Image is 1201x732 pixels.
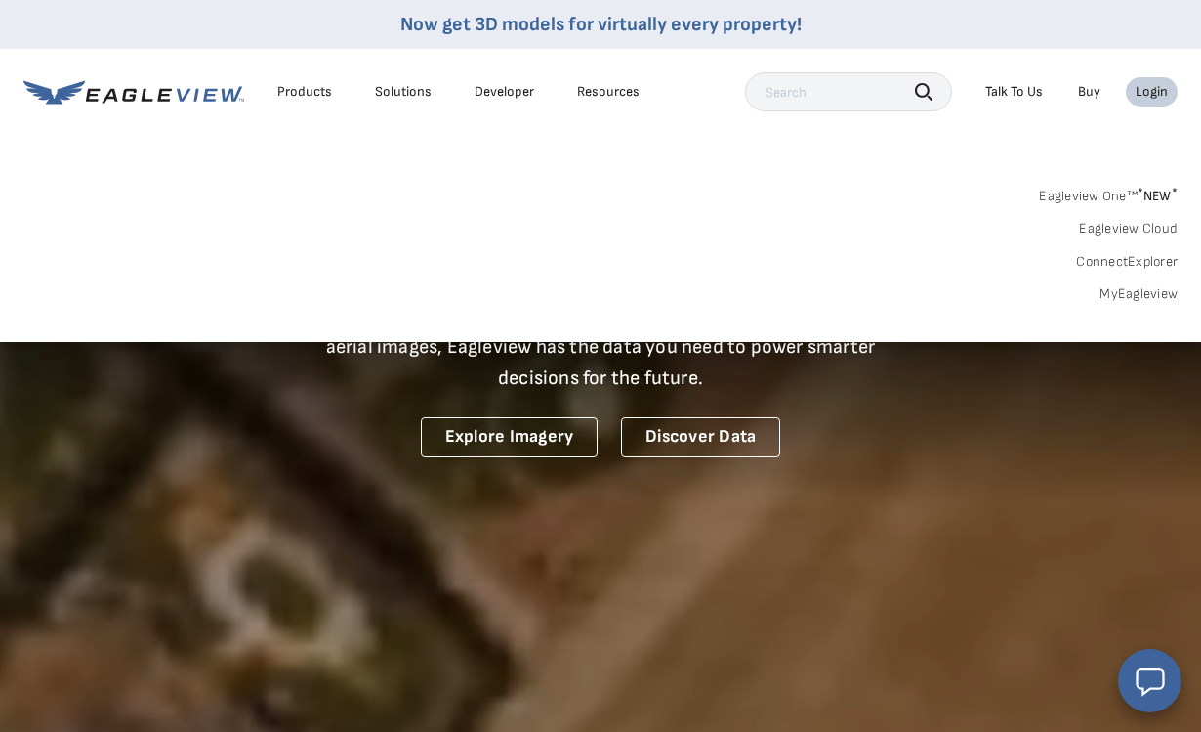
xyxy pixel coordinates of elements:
[1076,253,1178,271] a: ConnectExplorer
[375,83,432,101] div: Solutions
[421,417,599,457] a: Explore Imagery
[1078,83,1100,101] a: Buy
[302,300,899,394] p: A new era starts here. Built on more than 3.5 billion high-resolution aerial images, Eagleview ha...
[621,417,780,457] a: Discover Data
[400,13,802,36] a: Now get 3D models for virtually every property!
[577,83,640,101] div: Resources
[1099,285,1178,303] a: MyEagleview
[475,83,534,101] a: Developer
[1118,649,1181,712] button: Open chat window
[1136,83,1168,101] div: Login
[745,72,952,111] input: Search
[277,83,332,101] div: Products
[1138,188,1178,204] span: NEW
[1079,220,1178,237] a: Eagleview Cloud
[985,83,1043,101] div: Talk To Us
[1039,182,1178,204] a: Eagleview One™*NEW*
